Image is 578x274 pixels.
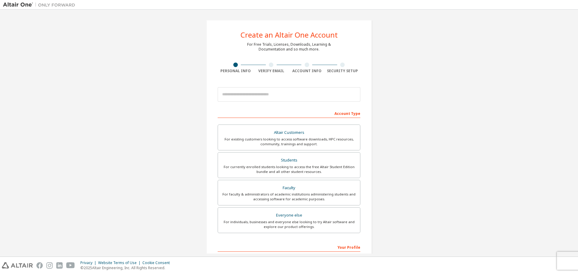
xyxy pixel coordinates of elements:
[222,192,356,202] div: For faculty & administrators of academic institutions administering students and accessing softwa...
[222,220,356,229] div: For individuals, businesses and everyone else looking to try Altair software and explore our prod...
[222,211,356,220] div: Everyone else
[247,42,331,52] div: For Free Trials, Licenses, Downloads, Learning & Documentation and so much more.
[325,69,361,73] div: Security Setup
[36,262,43,269] img: facebook.svg
[253,69,289,73] div: Verify Email
[2,262,33,269] img: altair_logo.svg
[289,69,325,73] div: Account Info
[218,242,360,252] div: Your Profile
[56,262,63,269] img: linkedin.svg
[218,108,360,118] div: Account Type
[98,260,142,265] div: Website Terms of Use
[80,265,173,270] p: © 2025 Altair Engineering, Inc. All Rights Reserved.
[222,184,356,192] div: Faculty
[46,262,53,269] img: instagram.svg
[80,260,98,265] div: Privacy
[222,137,356,146] div: For existing customers looking to access software downloads, HPC resources, community, trainings ...
[222,156,356,165] div: Students
[218,69,253,73] div: Personal Info
[66,262,75,269] img: youtube.svg
[222,128,356,137] div: Altair Customers
[3,2,78,8] img: Altair One
[142,260,173,265] div: Cookie Consent
[241,31,338,38] div: Create an Altair One Account
[222,165,356,174] div: For currently enrolled students looking to access the free Altair Student Edition bundle and all ...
